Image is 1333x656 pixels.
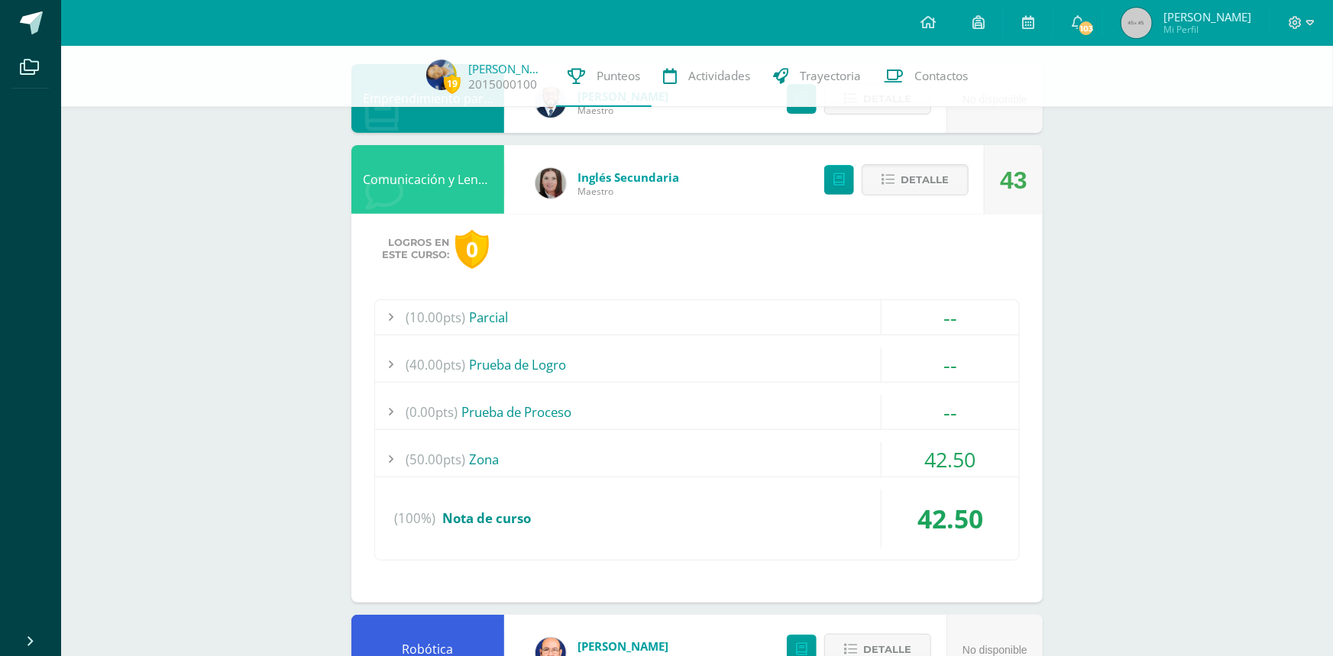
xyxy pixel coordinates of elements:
[578,638,668,654] span: [PERSON_NAME]
[382,237,449,261] span: Logros en este curso:
[535,168,566,199] img: 8af0450cf43d44e38c4a1497329761f3.png
[1163,23,1251,36] span: Mi Perfil
[943,303,957,331] span: --
[578,170,679,185] span: Inglés Secundaria
[963,644,1027,656] span: No disponible
[901,166,949,194] span: Detalle
[1121,8,1152,38] img: 45x45
[394,490,435,548] span: (100%)
[1163,9,1251,24] span: [PERSON_NAME]
[578,185,679,198] span: Maestro
[375,395,1019,429] div: Prueba de Proceso
[914,68,968,84] span: Contactos
[862,164,969,196] button: Detalle
[1000,146,1027,215] div: 43
[578,104,668,117] span: Maestro
[455,230,489,269] div: 0
[925,445,976,473] span: 42.50
[442,509,531,527] span: Nota de curso
[375,300,1019,334] div: Parcial
[688,68,750,84] span: Actividades
[351,145,504,214] div: Comunicación y Lenguaje, Idioma Extranjero Inglés
[556,46,652,107] a: Punteos
[943,398,957,426] span: --
[444,74,461,93] span: 19
[426,60,457,90] img: 54bd061dcccaf19a24e77d2dfcf1fddb.png
[406,442,465,477] span: (50.00pts)
[406,395,458,429] span: (0.00pts)
[468,76,537,92] a: 2015000100
[917,501,983,536] span: 42.50
[406,347,465,382] span: (40.00pts)
[943,351,957,379] span: --
[762,46,872,107] a: Trayectoria
[652,46,762,107] a: Actividades
[872,46,979,107] a: Contactos
[375,442,1019,477] div: Zona
[406,300,465,334] span: (10.00pts)
[375,347,1019,382] div: Prueba de Logro
[800,68,861,84] span: Trayectoria
[597,68,640,84] span: Punteos
[468,61,545,76] a: [PERSON_NAME]
[1078,20,1095,37] span: 103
